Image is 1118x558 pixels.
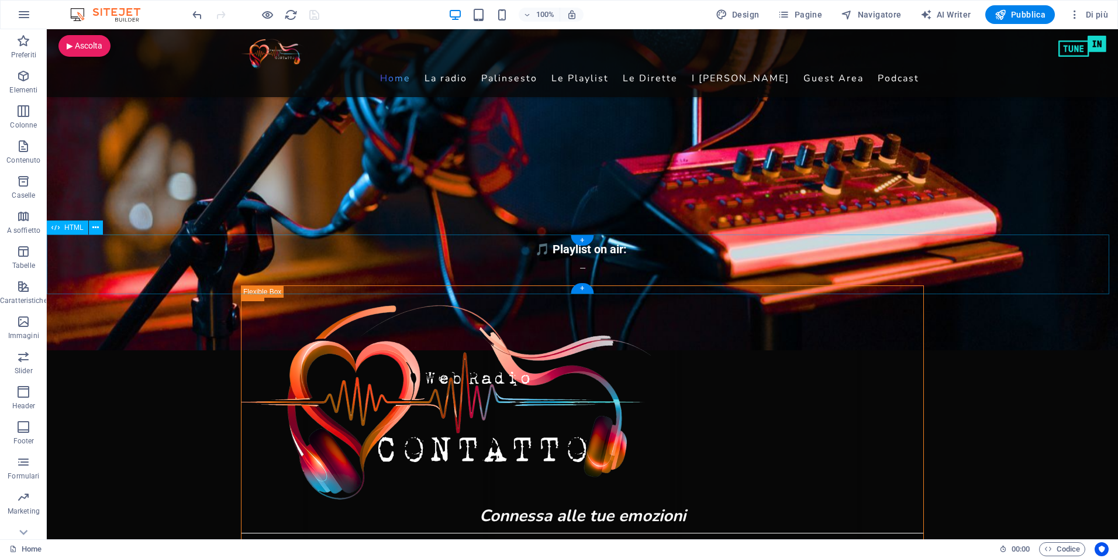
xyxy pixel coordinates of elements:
[9,542,42,556] a: Fai clic per annullare la selezione. Doppio clic per aprire le pagine
[841,9,901,20] span: Navigatore
[9,85,37,95] p: Elementi
[10,120,37,130] p: Colonne
[1020,545,1022,553] span: :
[12,401,36,411] p: Header
[284,8,298,22] button: reload
[1039,542,1085,556] button: Codice
[920,9,971,20] span: AI Writer
[8,507,40,516] p: Marketing
[6,156,40,165] p: Contenuto
[778,9,822,20] span: Pagine
[519,8,560,22] button: 100%
[8,471,39,481] p: Formulari
[15,366,33,376] p: Slider
[191,8,204,22] i: Annulla: Cambia HTML (Ctrl+Z)
[999,542,1030,556] h6: Tempo sessione
[985,5,1055,24] button: Pubblica
[711,5,764,24] div: Design (Ctrl+Alt+Y)
[916,5,976,24] button: AI Writer
[12,261,35,270] p: Tabelle
[1012,542,1030,556] span: 00 00
[64,224,84,231] span: HTML
[13,436,34,446] p: Footer
[284,8,298,22] i: Ricarica la pagina
[571,235,593,246] div: +
[260,8,274,22] button: Clicca qui per lasciare la modalità di anteprima e continuare la modifica
[190,8,204,22] button: undo
[836,5,906,24] button: Navigatore
[8,331,39,340] p: Immagini
[716,9,760,20] span: Design
[1069,9,1108,20] span: Di più
[1044,542,1080,556] span: Codice
[67,8,155,22] img: Editor Logo
[1064,5,1113,24] button: Di più
[571,283,593,294] div: +
[995,9,1046,20] span: Pubblica
[567,9,577,20] i: Quando ridimensioni, regola automaticamente il livello di zoom in modo che corrisponda al disposi...
[12,191,35,200] p: Caselle
[536,8,555,22] h6: 100%
[11,50,36,60] p: Preferiti
[711,5,764,24] button: Design
[1095,542,1109,556] button: Usercentrics
[7,226,40,235] p: A soffietto
[773,5,827,24] button: Pagine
